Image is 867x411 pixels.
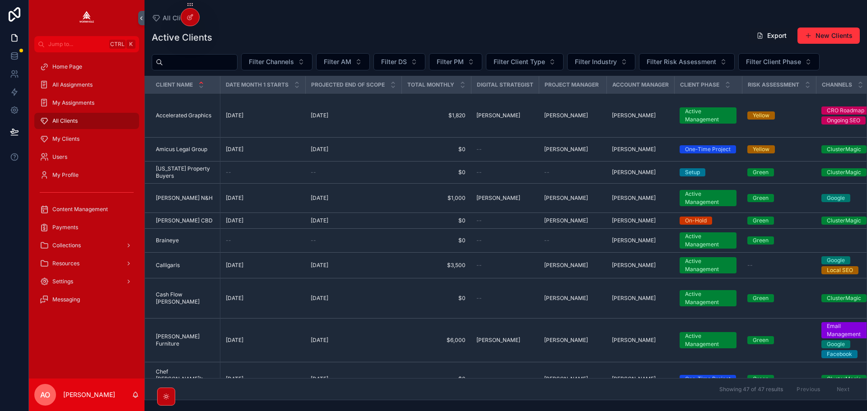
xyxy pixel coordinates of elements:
span: [PERSON_NAME] CBD [156,217,213,224]
span: [PERSON_NAME] Furniture [156,333,214,347]
div: On-Hold [685,217,707,225]
div: Active Management [685,332,731,348]
a: $6,000 [407,337,466,344]
span: Users [52,153,67,161]
div: Yellow [753,111,769,120]
a: [PERSON_NAME] [612,146,669,153]
button: Select Button [486,53,564,70]
a: -- [476,217,533,224]
span: [PERSON_NAME] [544,194,588,202]
span: [DATE] [311,337,328,344]
a: $0 [407,295,466,302]
a: Active Management [680,107,736,124]
a: [PERSON_NAME] [612,112,669,119]
a: Green [747,236,811,245]
button: Select Button [316,53,370,70]
button: Select Button [373,53,425,70]
span: [DATE] [226,375,243,383]
button: Select Button [567,53,635,70]
span: -- [747,262,753,269]
div: Green [753,168,769,176]
a: My Profile [34,167,139,183]
a: [PERSON_NAME] [544,262,601,269]
a: -- [311,237,396,244]
span: Filter Client Type [494,57,545,66]
span: [PERSON_NAME] [612,295,656,302]
a: All Clients [152,14,194,23]
a: Active Management [680,190,736,206]
span: [DATE] [226,112,243,119]
span: -- [311,169,316,176]
button: Select Button [738,53,820,70]
span: Client Name [156,81,193,88]
a: [DATE] [226,217,300,224]
a: Collections [34,237,139,254]
span: -- [476,375,482,383]
div: Yellow [753,145,769,153]
a: [PERSON_NAME] [544,217,601,224]
a: -- [544,169,601,176]
span: Total Monthly [407,81,454,88]
span: [DATE] [226,194,243,202]
a: -- [476,295,533,302]
a: $1,820 [407,112,466,119]
a: [DATE] [311,194,396,202]
span: $1,000 [407,194,466,202]
div: Active Management [685,257,731,273]
div: Google [827,194,845,202]
div: Green [753,294,769,302]
span: Filter Risk Assessment [647,57,716,66]
span: [PERSON_NAME] [612,169,656,176]
a: [PERSON_NAME] [612,375,669,383]
a: [PERSON_NAME] [544,146,601,153]
div: Local SEO [827,266,853,274]
a: Payments [34,219,139,236]
span: [PERSON_NAME] N&H [156,194,213,202]
span: [DATE] [311,295,328,302]
span: Filter Client Phase [746,57,801,66]
span: Settings [52,278,73,285]
a: Yellow [747,145,811,153]
span: Filter AM [324,57,351,66]
a: Home Page [34,59,139,75]
span: [PERSON_NAME] [544,337,588,344]
span: Digital Strategist [477,81,533,88]
span: [DATE] [311,217,328,224]
a: One-Time Project [680,375,736,383]
span: All Assignments [52,81,93,88]
div: Ongoing SEO [827,116,860,125]
a: Green [747,336,811,344]
span: [PERSON_NAME] [544,112,588,119]
span: Channels [822,81,852,88]
span: [PERSON_NAME] [476,194,520,202]
a: [DATE] [311,262,396,269]
button: Select Button [639,53,735,70]
span: Content Management [52,206,108,213]
a: [PERSON_NAME] [612,237,669,244]
a: Messaging [34,291,139,308]
span: [PERSON_NAME] [544,375,588,383]
a: [PERSON_NAME] [544,112,601,119]
a: [PERSON_NAME] N&H [156,194,214,202]
a: [PERSON_NAME] [612,262,669,269]
button: New Clients [797,28,860,44]
a: Content Management [34,201,139,217]
span: [PERSON_NAME] [544,217,588,224]
span: $0 [407,375,466,383]
a: On-Hold [680,217,736,225]
a: [PERSON_NAME] CBD [156,217,214,224]
a: [DATE] [311,295,396,302]
div: Active Management [685,232,731,249]
div: Green [753,375,769,383]
a: -- [311,169,396,176]
a: All Assignments [34,77,139,93]
div: One-Time Project [685,375,731,383]
a: [DATE] [226,194,300,202]
span: Client Phase [680,81,719,88]
div: One-Time Project [685,145,731,153]
a: -- [226,237,300,244]
p: [PERSON_NAME] [63,390,115,399]
span: -- [476,295,482,302]
a: [PERSON_NAME] [476,112,533,119]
